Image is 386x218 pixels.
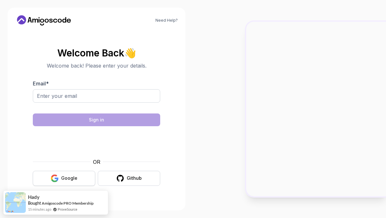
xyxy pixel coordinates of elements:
[155,18,178,23] a: Need Help?
[58,207,77,211] a: ProveSource
[42,201,94,206] a: Amigoscode PRO Membership
[98,171,160,186] button: Github
[33,62,160,69] p: Welcome back! Please enter your details.
[127,175,142,181] div: Github
[124,47,136,58] span: 👋
[33,48,160,58] h2: Welcome Back
[28,200,41,206] span: Bought
[93,158,100,166] p: OR
[33,89,160,103] input: Enter your email
[28,194,39,200] span: Hady
[5,192,26,213] img: provesource social proof notification image
[246,22,386,196] img: Amigoscode Dashboard
[15,15,73,25] a: Home link
[48,130,145,154] iframe: Widget containing checkbox for hCaptcha security challenge
[33,113,160,126] button: Sign in
[61,175,77,181] div: Google
[33,171,95,186] button: Google
[33,80,49,87] label: Email *
[89,117,104,123] div: Sign in
[28,207,51,212] span: 15 minutes ago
